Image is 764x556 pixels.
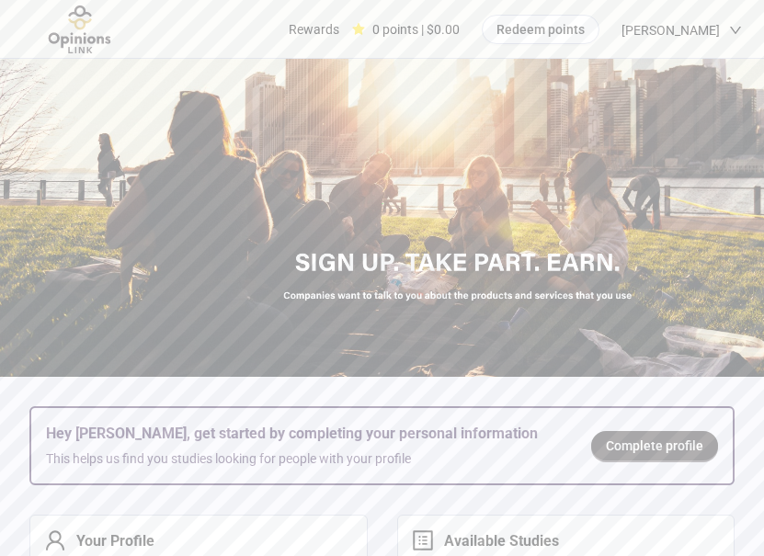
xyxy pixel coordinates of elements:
[412,529,434,551] span: profile
[606,436,703,456] span: Complete profile
[46,448,562,469] div: This helps us find you studies looking for people with your profile
[482,15,599,44] button: Redeem points
[729,24,742,37] span: down
[496,19,585,40] span: Redeem points
[352,23,365,36] span: star
[46,423,562,445] h5: Hey [PERSON_NAME], get started by completing your personal information
[44,529,66,551] span: user
[591,431,718,460] a: Complete profile
[434,529,559,552] div: Available Studies
[621,1,720,60] span: [PERSON_NAME]
[66,529,154,552] div: Your Profile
